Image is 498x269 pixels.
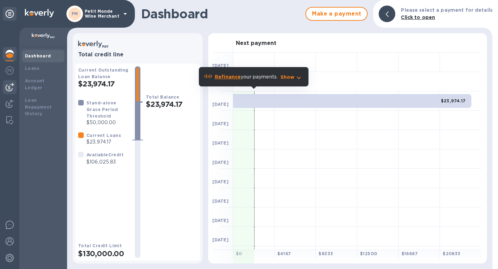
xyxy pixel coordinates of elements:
[212,160,229,165] b: [DATE]
[86,133,121,138] b: Current Loans
[72,11,78,16] b: PM
[78,80,129,88] h2: $23,974.17
[401,15,435,20] b: Click to open
[25,9,54,17] img: Logo
[277,251,291,256] b: $ 4167
[402,251,418,256] b: $ 16667
[236,40,276,47] h3: Next payment
[86,152,123,157] b: Available Credit
[212,237,229,242] b: [DATE]
[78,249,129,258] h2: $130,000.00
[280,74,303,81] button: Show
[25,53,51,58] b: Dashboard
[215,74,241,80] b: Refinance
[141,7,302,21] h1: Dashboard
[212,140,229,146] b: [DATE]
[78,67,129,79] b: Current Outstanding Loan Balance
[305,7,368,21] button: Make a payment
[78,243,122,248] b: Total Credit Limit
[25,66,39,71] b: Loans
[312,10,361,18] span: Make a payment
[360,251,377,256] b: $ 12500
[443,251,460,256] b: $ 20833
[6,66,14,75] img: Foreign exchange
[86,138,121,146] p: $23,974.17
[441,98,466,103] b: $23,974.17
[212,121,229,126] b: [DATE]
[215,73,278,81] p: your payments.
[85,9,119,19] p: Petit Monde Wine Merchant
[86,158,123,166] p: $106,025.83
[212,198,229,204] b: [DATE]
[212,179,229,184] b: [DATE]
[280,74,295,81] p: Show
[25,78,45,90] b: Account Ledger
[3,7,17,21] div: Unpin categories
[401,7,492,13] b: Please select a payment for details
[86,119,129,126] p: $50,000.00
[212,102,229,107] b: [DATE]
[212,218,229,223] b: [DATE]
[86,100,118,119] b: Stand-alone Grace Period Threshold
[146,100,197,109] h2: $23,974.17
[146,94,179,100] b: Total Balance
[78,52,197,58] h3: Total credit line
[319,251,333,256] b: $ 8333
[25,98,52,117] b: Loan Repayment History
